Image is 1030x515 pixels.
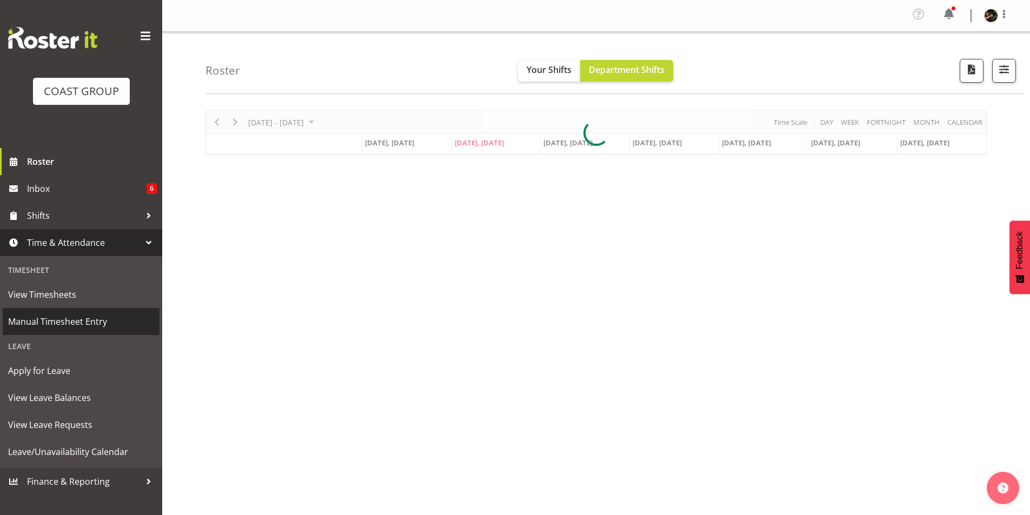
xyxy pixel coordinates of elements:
a: View Leave Requests [3,411,160,438]
a: View Leave Balances [3,384,160,411]
img: alan-burrowsbb943395863b3ae7062c263e1c991831.png [985,9,998,22]
span: Finance & Reporting [27,473,141,490]
span: Feedback [1015,231,1025,269]
span: Department Shifts [589,64,664,76]
span: Inbox [27,180,147,197]
div: Timesheet [3,259,160,281]
img: Rosterit website logo [8,27,97,49]
span: Your Shifts [527,64,572,76]
button: Filter Shifts [992,59,1016,83]
h4: Roster [205,64,240,77]
div: Leave [3,335,160,357]
a: View Timesheets [3,281,160,308]
span: Roster [27,153,157,170]
span: Leave/Unavailability Calendar [8,444,154,460]
span: Apply for Leave [8,363,154,379]
a: Apply for Leave [3,357,160,384]
a: Manual Timesheet Entry [3,308,160,335]
span: Time & Attendance [27,235,141,251]
span: 6 [147,183,157,194]
span: View Leave Balances [8,390,154,406]
button: Department Shifts [580,60,673,82]
img: help-xxl-2.png [998,483,1008,493]
span: View Leave Requests [8,417,154,433]
button: Feedback - Show survey [1009,220,1030,294]
span: Manual Timesheet Entry [8,313,154,330]
span: View Timesheets [8,286,154,303]
a: Leave/Unavailability Calendar [3,438,160,465]
button: Your Shifts [518,60,580,82]
button: Download a PDF of the roster according to the set date range. [960,59,984,83]
span: Shifts [27,208,141,224]
div: COAST GROUP [44,83,119,99]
